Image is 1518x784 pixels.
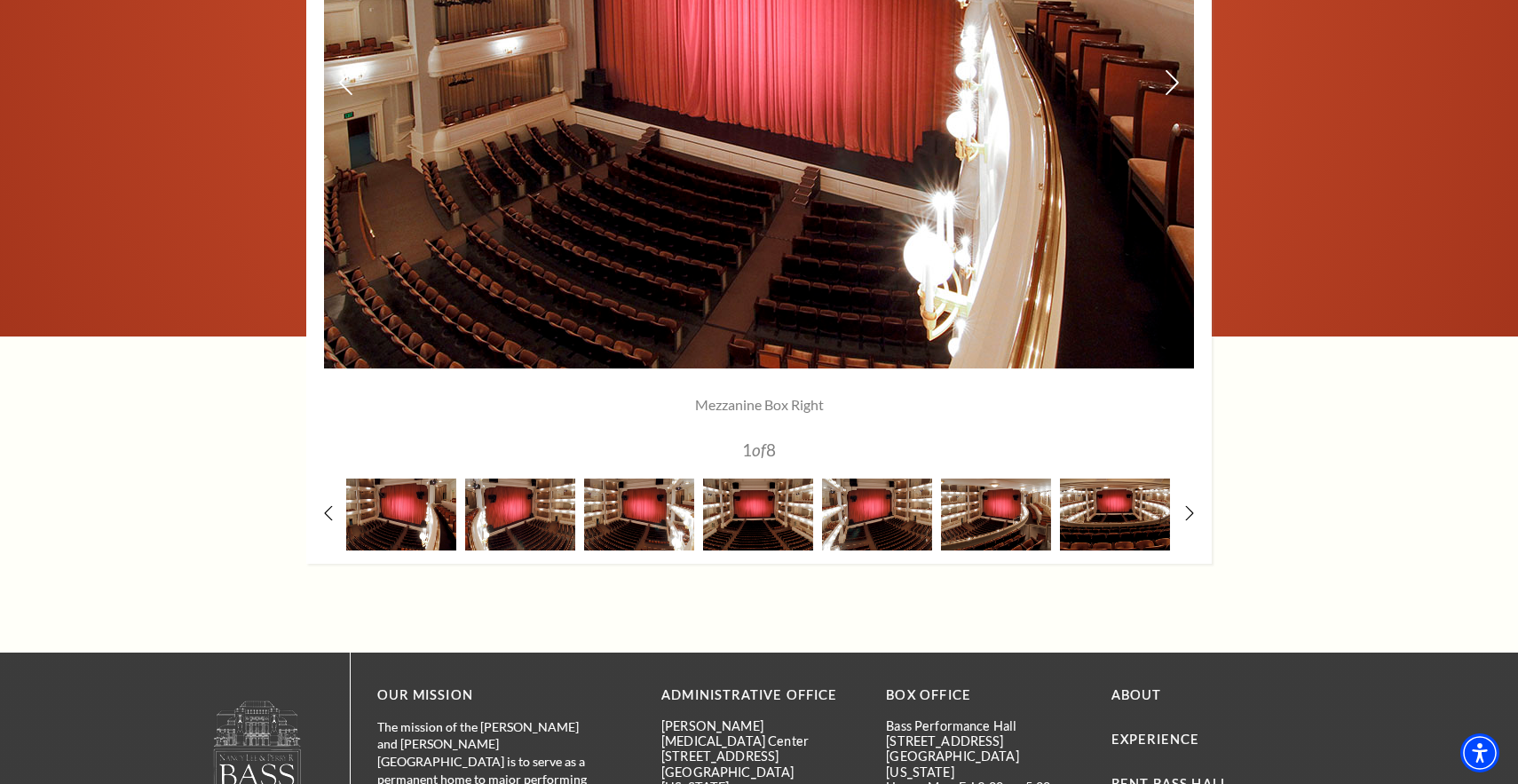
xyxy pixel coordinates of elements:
[584,479,694,550] img: A grand theater interior featuring a red curtain, multiple seating levels, and elegant lighting.
[1111,732,1200,747] a: Experience
[417,395,1101,415] p: Mezzanine Box Right
[886,685,1084,707] p: BOX OFFICE
[465,479,575,550] img: A grand theater interior featuring a red curtain, multiple seating rows, and elegant lighting.
[661,718,859,749] p: [PERSON_NAME][MEDICAL_DATA] Center
[703,479,813,550] img: A grand theater interior featuring a red curtain, multiple seating levels, and elegant lighting.
[886,748,1084,780] p: [GEOGRAPHIC_DATA][US_STATE]
[752,440,766,460] span: of
[1060,479,1170,550] img: A grand theater interior with a red curtain, multiple seating levels, and elegant lighting.
[417,441,1101,458] p: 1 8
[886,733,1084,748] p: [STREET_ADDRESS]
[1460,733,1499,772] div: Accessibility Menu
[661,685,859,707] p: Administrative Office
[377,685,599,707] p: OUR MISSION
[661,748,859,764] p: [STREET_ADDRESS]
[941,479,1051,550] img: An elegant theater interior featuring a red curtain, tiered seating, and soft lighting.
[1111,687,1162,702] a: About
[886,718,1084,733] p: Bass Performance Hall
[346,479,456,550] img: A grand theater interior featuring a red curtain, multiple seating levels, and elegant lighting f...
[822,479,932,550] img: A spacious theater interior with a red curtain, multiple seating levels, and elegant lighting.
